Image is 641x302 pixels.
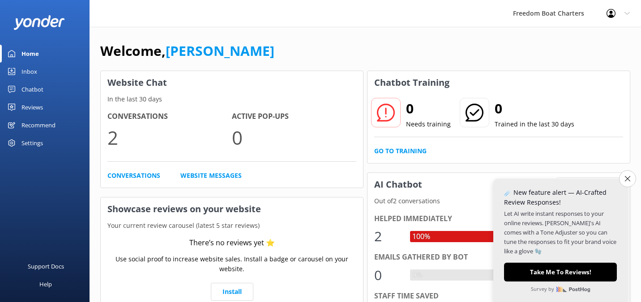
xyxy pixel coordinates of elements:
[101,221,363,231] p: Your current review carousel (latest 5 star reviews)
[495,98,574,119] h2: 0
[232,122,356,152] p: 0
[211,283,253,301] a: Install
[368,71,456,94] h3: Chatbot Training
[374,213,623,225] div: Helped immediately
[39,275,52,293] div: Help
[166,42,274,60] a: [PERSON_NAME]
[368,173,429,196] h3: AI Chatbot
[21,116,56,134] div: Recommend
[21,98,43,116] div: Reviews
[21,63,37,80] div: Inbox
[406,119,451,129] p: Needs training
[21,45,39,63] div: Home
[107,122,232,152] p: 2
[21,80,43,98] div: Chatbot
[101,71,363,94] h3: Website Chat
[374,226,401,247] div: 2
[107,171,160,180] a: Conversations
[374,264,401,286] div: 0
[410,269,424,281] div: 0%
[232,111,356,122] h4: Active Pop-ups
[13,15,65,30] img: yonder-white-logo.png
[374,290,623,302] div: Staff time saved
[100,40,274,62] h1: Welcome,
[180,171,242,180] a: Website Messages
[406,98,451,119] h2: 0
[495,119,574,129] p: Trained in the last 30 days
[107,111,232,122] h4: Conversations
[28,257,64,275] div: Support Docs
[374,252,623,263] div: Emails gathered by bot
[410,231,432,243] div: 100%
[101,197,363,221] h3: Showcase reviews on your website
[374,146,427,156] a: Go to Training
[368,196,630,206] p: Out of 2 conversations
[189,237,275,249] div: There’s no reviews yet ⭐
[21,134,43,152] div: Settings
[101,94,363,104] p: In the last 30 days
[107,254,356,274] p: Use social proof to increase website sales. Install a badge or carousel on your website.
